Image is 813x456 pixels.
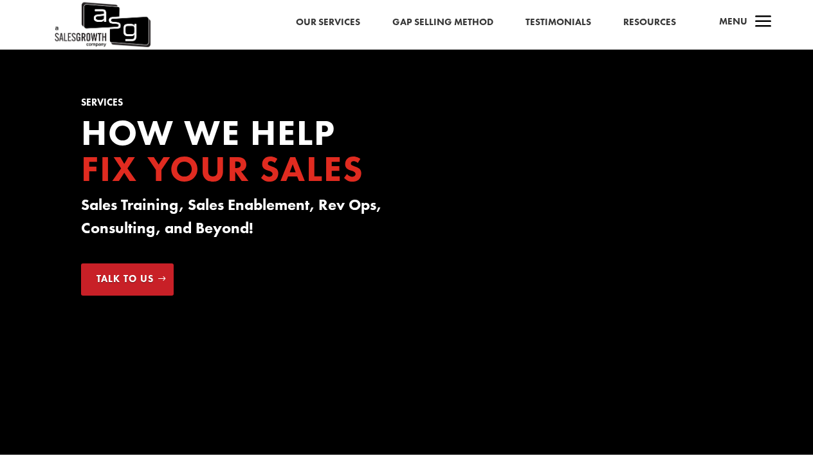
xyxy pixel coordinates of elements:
a: Talk to Us [81,263,173,296]
a: Testimonials [525,14,591,31]
a: Gap Selling Method [392,14,493,31]
h1: Services [81,98,388,114]
a: Our Services [296,14,360,31]
h3: Sales Training, Sales Enablement, Rev Ops, Consulting, and Beyond! [81,193,388,246]
span: Fix your Sales [81,146,364,192]
h2: How we Help [81,115,388,193]
span: Menu [719,15,747,28]
span: a [751,10,776,35]
a: Resources [623,14,676,31]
